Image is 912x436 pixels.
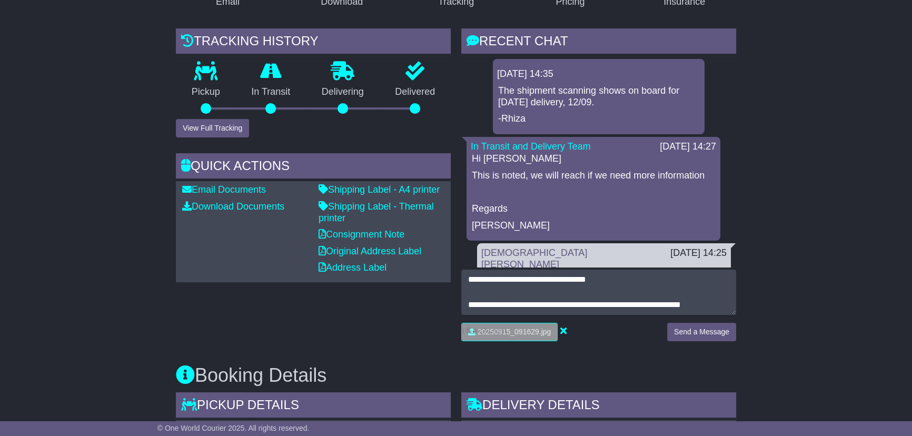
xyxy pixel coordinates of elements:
[461,392,736,421] div: Delivery Details
[319,229,404,240] a: Consignment Note
[472,153,715,165] p: Hi [PERSON_NAME]
[236,86,306,98] p: In Transit
[472,170,715,182] p: This is noted, we will reach if we need more information
[319,184,440,195] a: Shipping Label - A4 printer
[472,203,715,215] p: Regards
[306,86,380,98] p: Delivering
[176,392,451,421] div: Pickup Details
[176,365,736,386] h3: Booking Details
[667,323,736,341] button: Send a Message
[319,262,386,273] a: Address Label
[472,220,715,232] p: [PERSON_NAME]
[176,28,451,57] div: Tracking history
[498,113,699,125] p: -Rhiza
[380,86,451,98] p: Delivered
[471,141,591,152] a: In Transit and Delivery Team
[182,184,266,195] a: Email Documents
[481,247,587,270] a: [DEMOGRAPHIC_DATA][PERSON_NAME]
[461,28,736,57] div: RECENT CHAT
[498,85,699,108] p: The shipment scanning shows on board for [DATE] delivery, 12/09.
[157,424,310,432] span: © One World Courier 2025. All rights reserved.
[182,201,284,212] a: Download Documents
[660,141,716,153] div: [DATE] 14:27
[670,247,727,259] div: [DATE] 14:25
[319,201,434,223] a: Shipping Label - Thermal printer
[176,153,451,182] div: Quick Actions
[176,119,249,137] button: View Full Tracking
[319,246,421,256] a: Original Address Label
[176,86,236,98] p: Pickup
[497,68,700,80] div: [DATE] 14:35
